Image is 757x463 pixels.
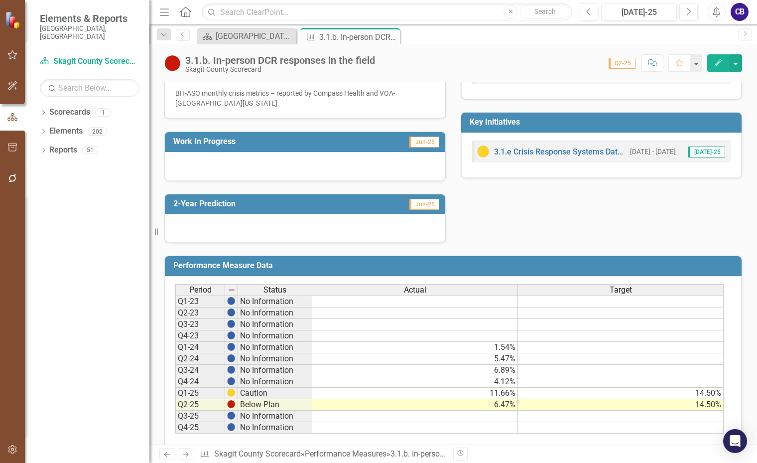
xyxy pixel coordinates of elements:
[227,366,235,374] img: 5IrRnKEJ6BiPSN5KCdQOFTDSB2zcNESImCplowt8AK+PXGIh7Es0AAAAASUVORK5CYII=
[238,388,312,399] td: Caution
[40,56,139,67] a: Skagit County Scorecard
[305,449,386,459] a: Performance Measures
[185,55,375,66] div: 3.1.b. In-person DCR responses in the field
[173,199,352,208] h3: 2-Year Prediction
[227,343,235,351] img: 5IrRnKEJ6BiPSN5KCdQOFTDSB2zcNESImCplowt8AK+PXGIh7Es0AAAAASUVORK5CYII=
[312,365,518,376] td: 6.89%
[173,137,352,146] h3: Work In Progress
[238,353,312,365] td: No Information
[605,6,673,18] div: [DATE]-25
[40,12,139,24] span: Elements & Reports
[82,146,98,154] div: 51
[312,353,518,365] td: 5.47%
[175,388,225,399] td: Q1-25
[228,286,236,294] img: 8DAGhfEEPCf229AAAAAElFTkSuQmCC
[312,342,518,353] td: 1.54%
[5,11,22,29] img: ClearPoint Strategy
[175,365,225,376] td: Q3-24
[238,319,312,330] td: No Information
[173,261,737,270] h3: Performance Measure Data
[238,308,312,319] td: No Information
[409,199,439,210] span: Jun-25
[518,399,724,411] td: 14.50%
[49,145,77,156] a: Reports
[49,126,83,137] a: Elements
[216,30,294,42] div: [GEOGRAPHIC_DATA] Page
[175,411,225,422] td: Q3-25
[477,146,489,157] img: Caution
[227,377,235,385] img: 5IrRnKEJ6BiPSN5KCdQOFTDSB2zcNESImCplowt8AK+PXGIh7Es0AAAAASUVORK5CYII=
[518,388,724,399] td: 14.50%
[185,66,375,73] div: Skagit County Scorecard
[238,330,312,342] td: No Information
[88,127,107,136] div: 202
[227,331,235,339] img: 5IrRnKEJ6BiPSN5KCdQOFTDSB2zcNESImCplowt8AK+PXGIh7Es0AAAAASUVORK5CYII=
[227,354,235,362] img: 5IrRnKEJ6BiPSN5KCdQOFTDSB2zcNESImCplowt8AK+PXGIh7Es0AAAAASUVORK5CYII=
[95,108,111,117] div: 1
[610,286,632,295] span: Target
[731,3,749,21] button: CB
[227,297,235,305] img: 5IrRnKEJ6BiPSN5KCdQOFTDSB2zcNESImCplowt8AK+PXGIh7Es0AAAAASUVORK5CYII=
[404,286,426,295] span: Actual
[227,412,235,420] img: 5IrRnKEJ6BiPSN5KCdQOFTDSB2zcNESImCplowt8AK+PXGIh7Es0AAAAASUVORK5CYII=
[175,319,225,330] td: Q3-23
[214,449,301,459] a: Skagit County Scorecard
[202,3,572,21] input: Search ClearPoint...
[723,429,747,453] div: Open Intercom Messenger
[238,342,312,353] td: No Information
[534,7,556,15] span: Search
[175,296,225,308] td: Q1-23
[601,3,677,21] button: [DATE]-25
[390,449,538,459] div: 3.1.b. In-person DCR responses in the field
[630,147,676,156] small: [DATE] - [DATE]
[175,88,435,108] p: BH-ASO monthly crisis metrics – reported by Compass Health and VOA-[GEOGRAPHIC_DATA][US_STATE]
[263,286,286,295] span: Status
[238,376,312,388] td: No Information
[238,422,312,434] td: No Information
[175,422,225,434] td: Q4-25
[319,31,397,43] div: 3.1.b. In-person DCR responses in the field
[175,353,225,365] td: Q2-24
[175,399,225,411] td: Q2-25
[175,308,225,319] td: Q2-23
[688,147,725,157] span: [DATE]-25
[312,376,518,388] td: 4.12%
[238,411,312,422] td: No Information
[227,389,235,397] img: sfrc14wj0apFK7i6uMLHzQcA4OPujRDPEAR7BiHCO4KC5YBCJpog25WGCBEShUw04X9WHwAMKVh7OwAAAABJRU5ErkJggg==
[164,55,180,71] img: Below Plan
[189,286,212,295] span: Period
[40,79,139,97] input: Search Below...
[227,423,235,431] img: 5IrRnKEJ6BiPSN5KCdQOFTDSB2zcNESImCplowt8AK+PXGIh7Es0AAAAASUVORK5CYII=
[238,365,312,376] td: No Information
[470,118,737,127] h3: Key Initiatives
[175,342,225,353] td: Q1-24
[175,330,225,342] td: Q4-23
[609,58,635,69] span: Q2-25
[227,309,235,316] img: 5IrRnKEJ6BiPSN5KCdQOFTDSB2zcNESImCplowt8AK+PXGIh7Es0AAAAASUVORK5CYII=
[238,296,312,308] td: No Information
[175,376,225,388] td: Q4-24
[200,449,446,460] div: » »
[238,399,312,411] td: Below Plan
[49,107,90,118] a: Scorecards
[40,24,139,41] small: [GEOGRAPHIC_DATA], [GEOGRAPHIC_DATA]
[312,399,518,411] td: 6.47%
[409,137,439,148] span: Jun-25
[227,320,235,328] img: 5IrRnKEJ6BiPSN5KCdQOFTDSB2zcNESImCplowt8AK+PXGIh7Es0AAAAASUVORK5CYII=
[199,30,294,42] a: [GEOGRAPHIC_DATA] Page
[494,147,649,156] a: 3.1.e Crisis Response Systems Data Quality
[227,400,235,408] img: 4P1hLiCQiaa8B+kwAWB0Wl0oAAAAABJRU5ErkJggg==
[520,5,570,19] button: Search
[312,388,518,399] td: 11.66%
